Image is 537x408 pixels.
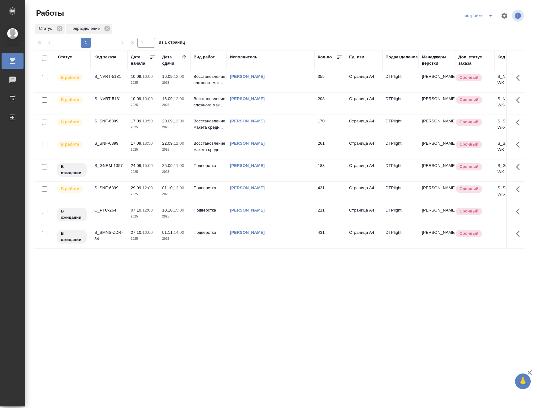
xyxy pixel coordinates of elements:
[131,54,150,67] div: Дата начала
[512,204,527,219] button: Здесь прячутся важные кнопки
[162,119,174,123] p: 20.09,
[131,163,142,168] p: 24.09,
[162,102,187,108] p: 2025
[494,137,531,159] td: S_SNF-6899-WK-003
[131,96,142,101] p: 10.09,
[61,74,79,81] p: В работе
[61,164,83,176] p: В ожидании
[131,208,142,212] p: 07.10,
[56,185,88,193] div: Исполнитель выполняет работу
[131,213,156,220] p: 2025
[512,159,527,174] button: Здесь прячутся важные кнопки
[162,230,174,235] p: 01.11,
[346,137,382,159] td: Страница А4
[174,230,184,235] p: 14:00
[422,118,452,124] p: [PERSON_NAME]
[460,141,478,148] p: Срочный
[422,163,452,169] p: [PERSON_NAME]
[56,96,88,104] div: Исполнитель выполняет работу
[39,25,54,32] p: Статус
[131,102,156,108] p: 2025
[56,140,88,149] div: Исполнитель выполняет работу
[162,96,174,101] p: 16.09,
[382,70,419,92] td: DTPlight
[61,186,79,192] p: В работе
[194,96,224,108] p: Восстановление сложного мак...
[162,147,187,153] p: 2025
[174,208,184,212] p: 15:00
[142,119,153,123] p: 13:50
[494,159,531,181] td: S_GNRM-1357-WK-021
[131,124,156,131] p: 2025
[460,74,478,81] p: Срочный
[512,115,527,130] button: Здесь прячутся важные кнопки
[382,115,419,137] td: DTPlight
[61,97,79,103] p: В работе
[230,74,265,79] a: [PERSON_NAME]
[162,124,187,131] p: 2025
[422,96,452,102] p: [PERSON_NAME]
[461,11,497,21] div: split button
[382,137,419,159] td: DTPlight
[131,80,156,86] p: 2025
[194,73,224,86] p: Восстановление сложного мак...
[422,73,452,80] p: [PERSON_NAME]
[162,54,181,67] div: Дата сдачи
[35,8,64,18] span: Работы
[512,93,527,108] button: Здесь прячутся важные кнопки
[66,24,112,34] div: Подразделение
[162,191,187,197] p: 2025
[131,119,142,123] p: 17.09,
[494,115,531,137] td: S_SNF-6899-WK-009
[56,229,88,244] div: Исполнитель назначен, приступать к работе пока рано
[315,137,346,159] td: 261
[422,207,452,213] p: [PERSON_NAME]
[230,230,265,235] a: [PERSON_NAME]
[494,182,531,204] td: S_SNF-6899-WK-015
[142,163,153,168] p: 15:00
[61,141,79,148] p: В работе
[174,96,184,101] p: 12:00
[460,230,478,237] p: Срочный
[512,70,527,85] button: Здесь прячутся важные кнопки
[162,80,187,86] p: 2025
[174,163,184,168] p: 11:00
[162,185,174,190] p: 01.10,
[382,159,419,181] td: DTPlight
[131,169,156,175] p: 2025
[94,229,125,242] div: S_SMNS-ZDR-54
[94,54,116,60] div: Код заказа
[494,70,531,92] td: S_NVRT-5181-WK-015
[131,141,142,146] p: 17.09,
[94,96,125,102] div: S_NVRT-5181
[460,119,478,125] p: Срочный
[460,97,478,103] p: Срочный
[56,163,88,177] div: Исполнитель назначен, приступать к работе пока рано
[422,229,452,236] p: [PERSON_NAME]
[497,54,522,60] div: Код работы
[512,182,527,197] button: Здесь прячутся важные кнопки
[61,208,83,221] p: В ожидании
[174,185,184,190] p: 12:00
[382,226,419,248] td: DTPlight
[315,204,346,226] td: 211
[56,73,88,82] div: Исполнитель выполняет работу
[58,54,72,60] div: Статус
[142,230,153,235] p: 10:00
[70,25,102,32] p: Подразделение
[422,185,452,191] p: [PERSON_NAME]
[174,141,184,146] p: 12:00
[315,70,346,92] td: 355
[174,119,184,123] p: 12:00
[56,118,88,126] div: Исполнитель выполняет работу
[346,93,382,115] td: Страница А4
[230,119,265,123] a: [PERSON_NAME]
[346,182,382,204] td: Страница А4
[382,182,419,204] td: DTPlight
[194,140,224,153] p: Восстановление макета средн...
[346,115,382,137] td: Страница А4
[497,8,512,23] span: Настроить таблицу
[315,182,346,204] td: 431
[142,185,153,190] p: 12:00
[230,163,265,168] a: [PERSON_NAME]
